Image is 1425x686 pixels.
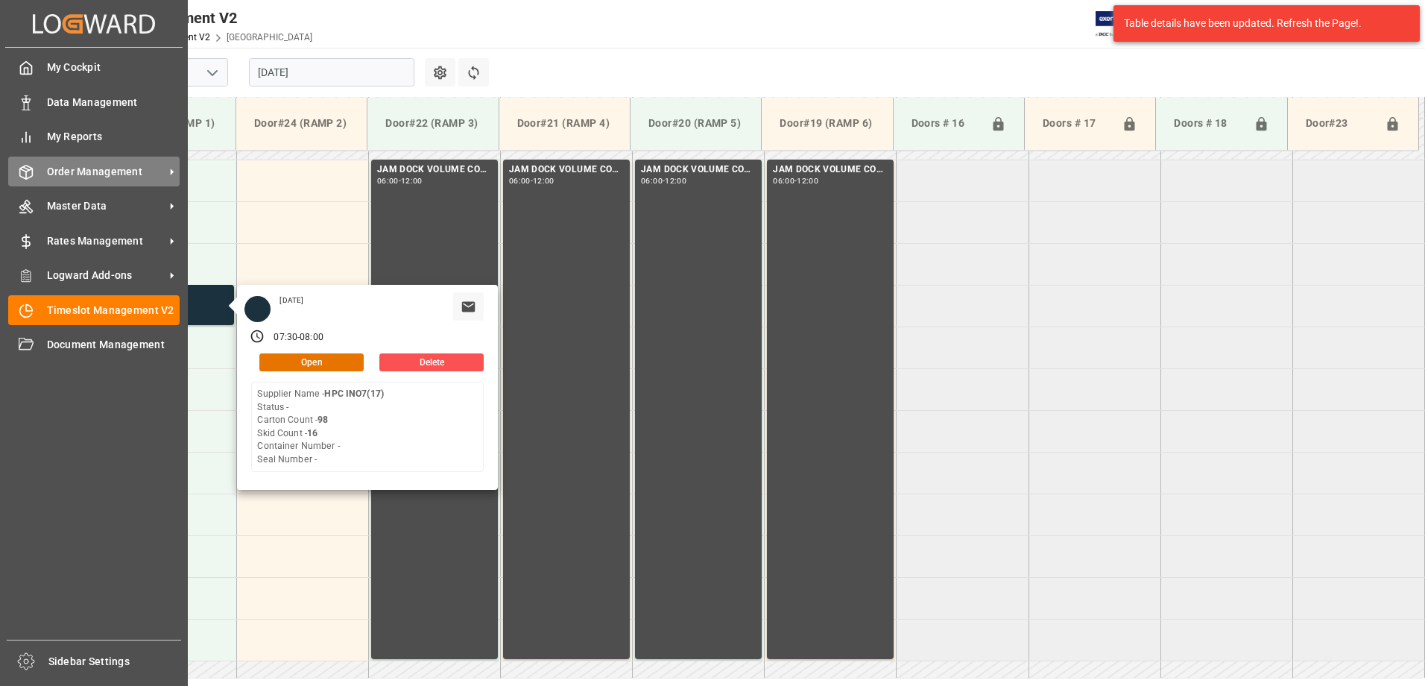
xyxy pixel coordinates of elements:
span: Document Management [47,337,180,353]
div: 07:30 [274,331,297,344]
div: 08:00 [300,331,323,344]
span: Data Management [47,95,180,110]
input: DD.MM.YYYY [249,58,414,86]
span: Sidebar Settings [48,654,182,670]
div: JAM DOCK VOLUME CONTROL [509,163,624,177]
div: - [399,177,401,184]
button: Delete [379,353,484,371]
img: Exertis%20JAM%20-%20Email%20Logo.jpg_1722504956.jpg [1096,11,1147,37]
a: My Cockpit [8,53,180,82]
span: My Reports [47,129,180,145]
div: JAM DOCK VOLUME CONTROL [377,163,492,177]
div: 06:00 [641,177,663,184]
b: HPC INO7(17) [324,388,384,399]
div: - [531,177,533,184]
b: 98 [317,415,328,425]
div: Door#21 (RAMP 4) [511,110,618,137]
div: 12:00 [797,177,818,184]
button: open menu [200,61,223,84]
div: Doors # 18 [1168,110,1247,138]
div: 12:00 [401,177,423,184]
div: [DATE] [274,295,309,306]
div: 06:00 [377,177,399,184]
span: Logward Add-ons [47,268,165,283]
div: - [794,177,797,184]
div: Door#24 (RAMP 2) [248,110,355,137]
div: Timeslot Management V2 [65,7,312,29]
a: Timeslot Management V2 [8,295,180,324]
a: Document Management [8,330,180,359]
div: Door#23 [1300,110,1379,138]
div: Supplier Name - Status - Carton Count - Skid Count - Container Number - Seal Number - [257,388,384,466]
div: 12:00 [533,177,554,184]
div: JAM DOCK VOLUME CONTROL [641,163,756,177]
div: 06:00 [509,177,531,184]
span: Master Data [47,198,165,214]
div: 06:00 [773,177,794,184]
div: Table details have been updated. Refresh the Page!. [1124,16,1398,31]
div: - [297,331,300,344]
a: Data Management [8,87,180,116]
b: 16 [307,428,317,438]
span: Order Management [47,164,165,180]
div: Doors # 16 [906,110,985,138]
span: Timeslot Management V2 [47,303,180,318]
div: Door#20 (RAMP 5) [642,110,749,137]
span: Rates Management [47,233,165,249]
button: Open [259,353,364,371]
a: My Reports [8,122,180,151]
div: Door#22 (RAMP 3) [379,110,486,137]
div: 12:00 [665,177,686,184]
div: JAM DOCK VOLUME CONTROL [773,163,888,177]
span: My Cockpit [47,60,180,75]
div: Door#19 (RAMP 6) [774,110,880,137]
div: Doors # 17 [1037,110,1116,138]
div: - [663,177,665,184]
